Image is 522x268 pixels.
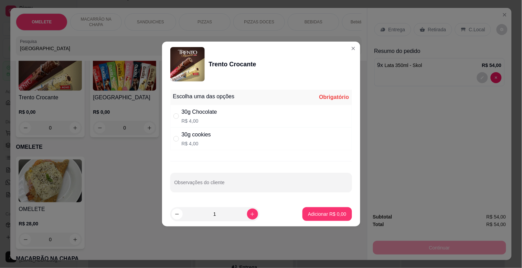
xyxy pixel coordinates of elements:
[182,140,211,147] p: R$ 4,00
[182,131,211,139] div: 30g cookies
[247,209,258,220] button: increase-product-quantity
[174,182,348,189] input: Observações do cliente
[182,108,217,116] div: 30g Chocolate
[302,207,352,221] button: Adicionar R$ 0,00
[172,209,183,220] button: decrease-product-quantity
[173,92,235,101] div: Escolha uma das opções
[319,93,349,101] div: Obrigatório
[182,118,217,124] p: R$ 4,00
[348,43,359,54] button: Close
[170,47,205,81] img: product-image
[209,59,256,69] div: Trento Crocante
[308,211,346,217] p: Adicionar R$ 0,00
